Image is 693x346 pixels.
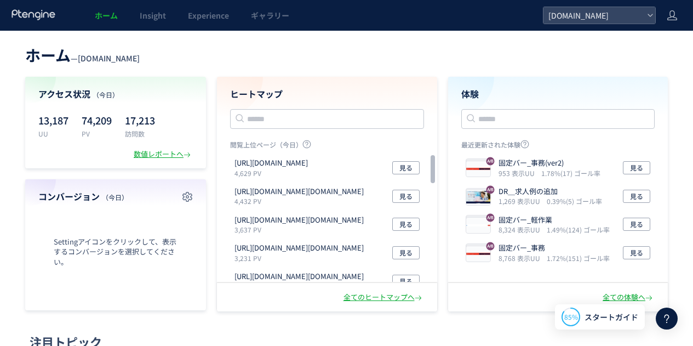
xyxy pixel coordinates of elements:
button: 見る [623,190,650,203]
span: （今日） [93,90,119,99]
p: 3,637 PV [234,225,368,234]
img: 0b5ac8aeb790dc44d52a6bdfbcb5b250.jpeg [466,161,490,177]
span: 見る [399,218,413,231]
span: 見る [630,190,643,203]
div: 全てのヒートマップへ [343,292,424,303]
button: 見る [392,161,420,174]
span: ホーム [25,44,71,66]
h4: ヒートマップ [230,88,424,100]
span: 見る [630,218,643,231]
p: 固定バー_事務(ver2) [499,158,596,168]
p: 閲覧上位ページ（今日） [230,140,424,154]
p: 3,208 PV [234,282,368,291]
p: 74,209 [82,111,112,129]
h4: 体験 [461,88,655,100]
span: 見る [399,246,413,259]
button: 見る [392,190,420,203]
button: 見る [623,218,650,231]
i: 0.39%(5) ゴール率 [547,196,602,206]
img: 2ae0871f195828f4688f18a64d86544e.jpeg [466,218,490,233]
button: 見る [392,246,420,259]
div: — [25,44,140,66]
i: 1.49%(124) ゴール率 [547,225,610,234]
p: UU [38,129,68,138]
h4: アクセス状況 [38,88,193,100]
span: 見る [399,275,413,288]
p: https://www.randstad.co.jp/OSLSTF0200.do [234,243,364,253]
i: 953 表示UU [499,168,539,178]
span: （今日） [102,192,128,202]
div: 全ての体験へ [603,292,655,303]
button: 見る [392,218,420,231]
i: 1.78%(17) ゴール率 [541,168,600,178]
p: 最近更新された体験 [461,140,655,154]
p: https://www.randstad.co.jp/OCLCLG0020.do [234,186,364,197]
p: 4,629 PV [234,168,312,178]
p: 17,213 [125,111,155,129]
span: 85% [564,312,578,321]
p: DR＿求人例の追加 [499,186,598,197]
p: https://www.randstad.co.jp/office/result/ [234,158,308,168]
i: 8,324 表示UU [499,225,545,234]
span: 見る [630,161,643,174]
p: 3,231 PV [234,253,368,263]
span: Settingアイコンをクリックして、表示するコンバージョンを選択してください。 [38,237,193,268]
span: [DOMAIN_NAME] [78,53,140,64]
p: 固定バー_事務 [499,243,605,253]
span: [DOMAIN_NAME] [545,7,643,24]
span: 見る [399,190,413,203]
h4: コンバージョン [38,190,193,203]
p: https://www.randstad.co.jp/OCLSTF0000.do [234,271,364,282]
button: 見る [392,275,420,288]
span: Insight [140,10,166,21]
img: b35602feac53ae18f095bb2b6c326688.jpeg [466,190,490,205]
p: https://www.randstad.co.jp/OSLSTF0201.do [234,215,364,225]
i: 1,269 表示UU [499,196,545,206]
span: ホーム [95,10,118,21]
p: 13,187 [38,111,68,129]
div: 数値レポートへ [134,149,193,160]
p: 固定バー_軽作業 [499,215,605,225]
span: スタートガイド [585,311,638,323]
i: 1.72%(151) ゴール率 [547,253,610,263]
img: 1a691ce2afce9eb9d1534bb5b6b84de4.jpeg [466,246,490,262]
p: 訪問数 [125,129,155,138]
span: ギャラリー [251,10,289,21]
button: 見る [623,246,650,259]
span: 見る [630,246,643,259]
p: PV [82,129,112,138]
span: 見る [399,161,413,174]
span: Experience [188,10,229,21]
button: 見る [623,161,650,174]
i: 8,768 表示UU [499,253,545,263]
p: 4,432 PV [234,196,368,206]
